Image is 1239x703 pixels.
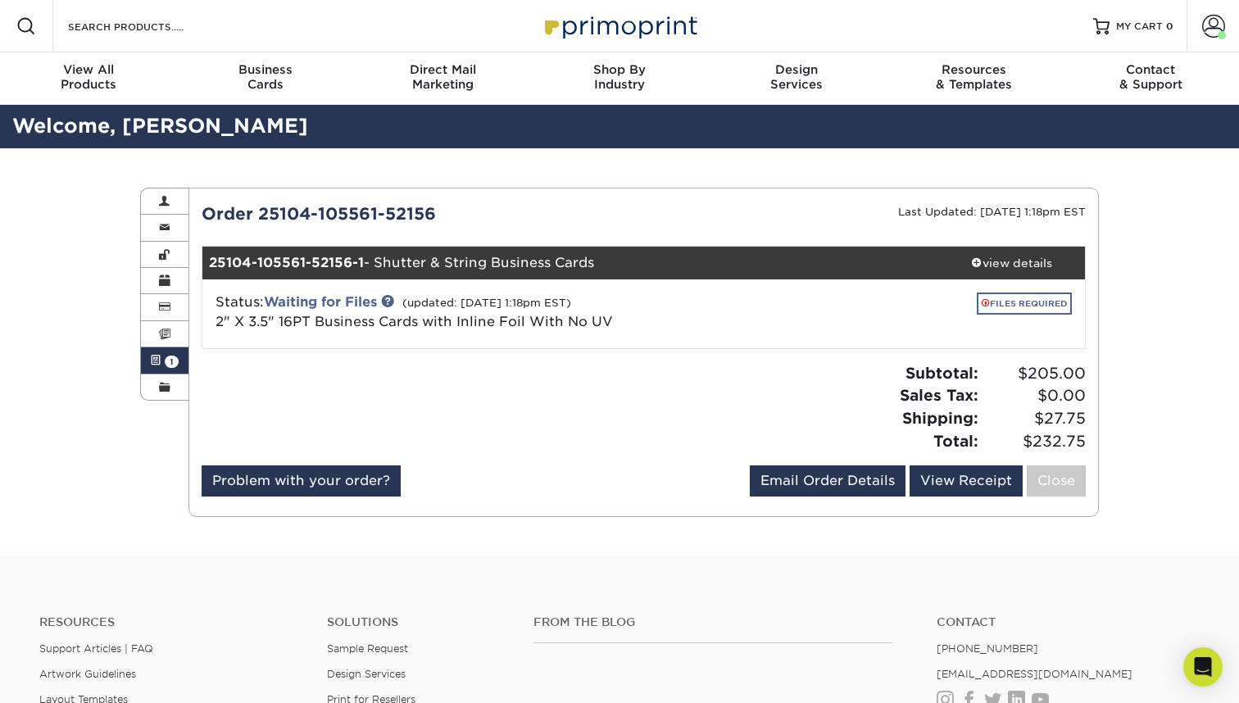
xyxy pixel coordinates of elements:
a: Problem with your order? [202,465,401,497]
a: Direct MailMarketing [354,52,531,105]
div: Services [708,62,885,92]
span: $232.75 [983,430,1086,453]
a: Contact [937,615,1200,629]
a: Email Order Details [750,465,905,497]
h4: From the Blog [533,615,892,629]
span: Resources [885,62,1062,77]
div: Cards [177,62,354,92]
strong: Subtotal: [905,364,978,382]
small: (updated: [DATE] 1:18pm EST) [402,297,571,309]
h4: Solutions [327,615,508,629]
a: View Receipt [910,465,1023,497]
span: Direct Mail [354,62,531,77]
a: Resources& Templates [885,52,1062,105]
a: view details [937,247,1085,279]
div: Marketing [354,62,531,92]
a: Sample Request [327,642,408,655]
small: Last Updated: [DATE] 1:18pm EST [898,206,1086,218]
div: Industry [531,62,708,92]
div: & Templates [885,62,1062,92]
span: Design [708,62,885,77]
strong: 25104-105561-52156-1 [209,255,364,270]
span: Shop By [531,62,708,77]
div: view details [937,255,1085,271]
a: Contact& Support [1062,52,1239,105]
div: - Shutter & String Business Cards [202,247,938,279]
a: Waiting for Files [264,294,377,310]
div: & Support [1062,62,1239,92]
a: Support Articles | FAQ [39,642,153,655]
span: Business [177,62,354,77]
span: Contact [1062,62,1239,77]
div: Open Intercom Messenger [1183,647,1223,687]
input: SEARCH PRODUCTS..... [66,16,226,36]
a: Close [1027,465,1086,497]
a: BusinessCards [177,52,354,105]
a: 2" X 3.5" 16PT Business Cards with Inline Foil With No UV [216,314,613,329]
span: $205.00 [983,362,1086,385]
div: Status: [203,293,791,332]
a: FILES REQUIRED [977,293,1072,315]
strong: Total: [933,432,978,450]
img: Primoprint [538,8,701,43]
a: DesignServices [708,52,885,105]
a: Design Services [327,668,406,680]
a: Shop ByIndustry [531,52,708,105]
strong: Shipping: [902,409,978,427]
span: $0.00 [983,384,1086,407]
span: 1 [165,356,179,368]
span: $27.75 [983,407,1086,430]
span: 0 [1166,20,1173,32]
span: MY CART [1116,20,1163,34]
strong: Sales Tax: [900,386,978,404]
div: Order 25104-105561-52156 [189,202,644,226]
a: 1 [141,347,188,374]
a: [PHONE_NUMBER] [937,642,1038,655]
a: [EMAIL_ADDRESS][DOMAIN_NAME] [937,668,1132,680]
h4: Resources [39,615,302,629]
